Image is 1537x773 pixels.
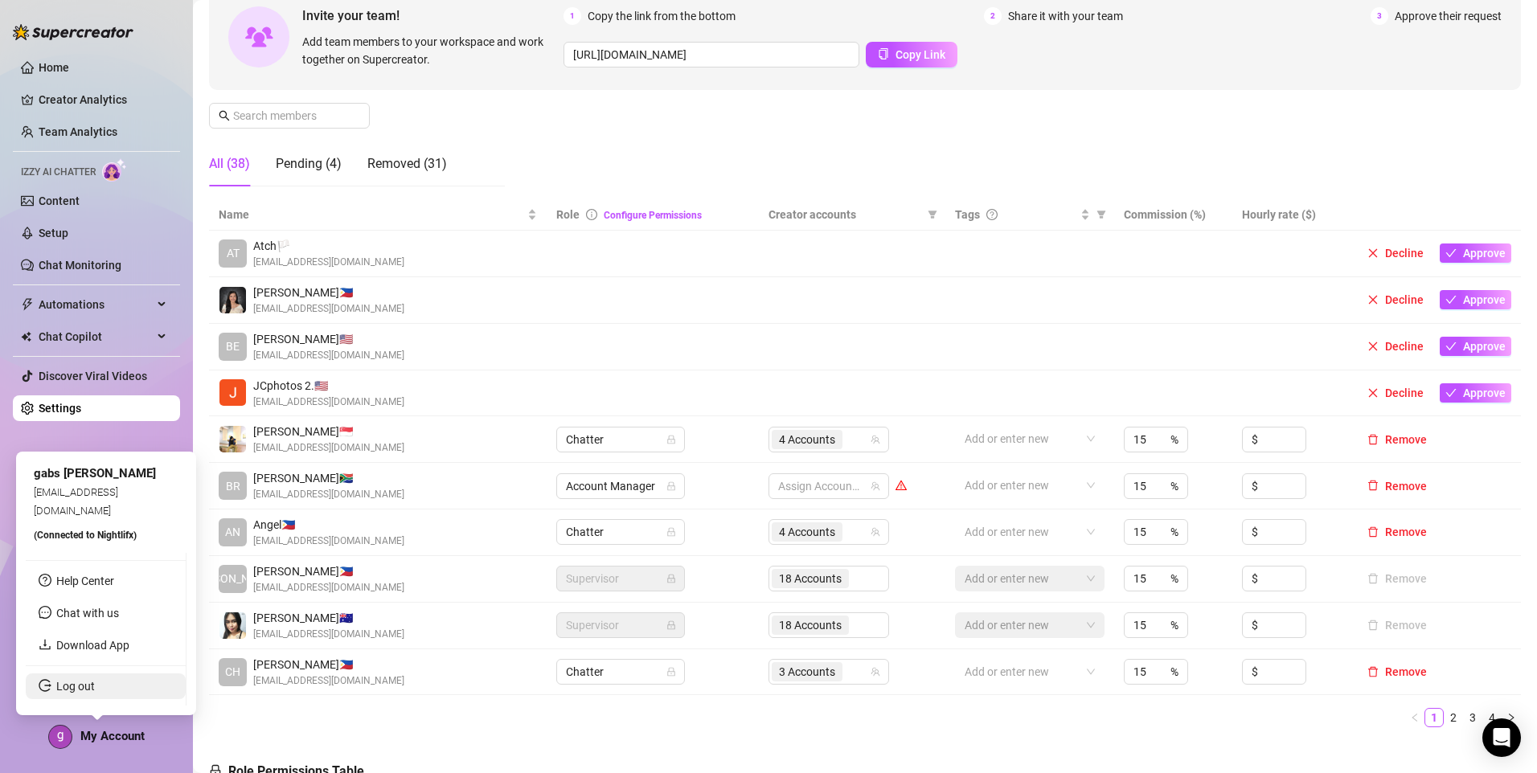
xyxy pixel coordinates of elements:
[1096,210,1106,219] span: filter
[566,474,675,498] span: Account Manager
[253,284,404,301] span: [PERSON_NAME] 🇵🇭
[1445,387,1457,399] span: check
[1424,708,1444,727] li: 1
[955,206,980,223] span: Tags
[871,435,880,444] span: team
[1483,709,1501,726] a: 4
[219,612,246,639] img: Moana Seas
[1440,290,1511,309] button: Approve
[1502,708,1521,727] li: Next Page
[39,370,147,382] a: Discover Viral Videos
[896,48,945,61] span: Copy Link
[924,202,941,227] span: filter
[253,627,404,642] span: [EMAIL_ADDRESS][DOMAIN_NAME]
[39,61,69,74] a: Home
[1367,434,1379,445] span: delete
[219,110,230,121] span: search
[1405,708,1424,727] button: left
[219,287,246,313] img: Justine Bairan
[1367,666,1379,677] span: delete
[1405,708,1424,727] li: Previous Page
[219,426,246,452] img: Adam Bautista
[253,516,404,534] span: Angel 🇵🇭
[1367,526,1379,538] span: delete
[253,377,404,395] span: JCphotos 2. 🇺🇸
[986,209,998,220] span: question-circle
[1385,665,1427,678] span: Remove
[39,259,121,272] a: Chat Monitoring
[586,209,597,220] span: info-circle
[1361,290,1430,309] button: Decline
[225,523,240,541] span: AN
[556,208,580,221] span: Role
[1463,293,1506,306] span: Approve
[1093,202,1109,227] span: filter
[302,6,564,26] span: Invite your team!
[772,662,842,681] span: 3 Accounts
[1463,247,1506,260] span: Approve
[1445,294,1457,305] span: check
[253,580,404,595] span: [EMAIL_ADDRESS][DOMAIN_NAME]
[1367,387,1379,399] span: close
[1440,383,1511,403] button: Approve
[39,227,68,239] a: Setup
[1385,293,1424,306] span: Decline
[367,154,447,174] div: Removed (31)
[1361,476,1433,496] button: Remove
[253,255,404,270] span: [EMAIL_ADDRESS][DOMAIN_NAME]
[209,154,250,174] div: All (38)
[871,481,880,491] span: team
[276,154,342,174] div: Pending (4)
[227,244,240,262] span: AT
[1367,247,1379,259] span: close
[779,523,835,541] span: 4 Accounts
[39,292,153,317] span: Automations
[1463,386,1506,399] span: Approve
[233,107,347,125] input: Search members
[566,613,675,637] span: Supervisor
[39,402,81,415] a: Settings
[1440,337,1511,356] button: Approve
[878,48,889,59] span: copy
[49,726,72,748] img: ACg8ocLaERWGdaJpvS6-rLHcOAzgRyAZWNC8RBO3RRpGdFYGyWuJXA=s96-c
[984,7,1002,25] span: 2
[34,486,118,516] span: [EMAIL_ADDRESS][DOMAIN_NAME]
[253,656,404,673] span: [PERSON_NAME] 🇵🇭
[253,673,404,689] span: [EMAIL_ADDRESS][DOMAIN_NAME]
[225,663,240,681] span: CH
[566,660,675,684] span: Chatter
[253,609,404,627] span: [PERSON_NAME] 🇦🇺
[56,607,119,620] span: Chat with us
[566,427,675,452] span: Chatter
[1361,569,1433,588] button: Remove
[253,301,404,317] span: [EMAIL_ADDRESS][DOMAIN_NAME]
[871,667,880,677] span: team
[1367,341,1379,352] span: close
[779,663,835,681] span: 3 Accounts
[21,331,31,342] img: Chat Copilot
[1444,708,1463,727] li: 2
[1361,430,1433,449] button: Remove
[302,33,557,68] span: Add team members to your workspace and work together on Supercreator.
[871,527,880,537] span: team
[866,42,957,67] button: Copy Link
[1385,340,1424,353] span: Decline
[1445,709,1462,726] a: 2
[21,165,96,180] span: Izzy AI Chatter
[566,520,675,544] span: Chatter
[1385,480,1427,493] span: Remove
[34,530,137,541] span: (Connected to Nightlifx )
[1464,709,1482,726] a: 3
[666,481,676,491] span: lock
[1482,718,1521,757] div: Open Intercom Messenger
[56,680,95,693] a: Log out
[1114,199,1233,231] th: Commission (%)
[56,639,129,652] a: Download App
[1385,433,1427,446] span: Remove
[1463,708,1482,727] li: 3
[1361,616,1433,635] button: Remove
[666,667,676,677] span: lock
[190,570,276,587] span: [PERSON_NAME]
[666,620,676,630] span: lock
[1502,708,1521,727] button: right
